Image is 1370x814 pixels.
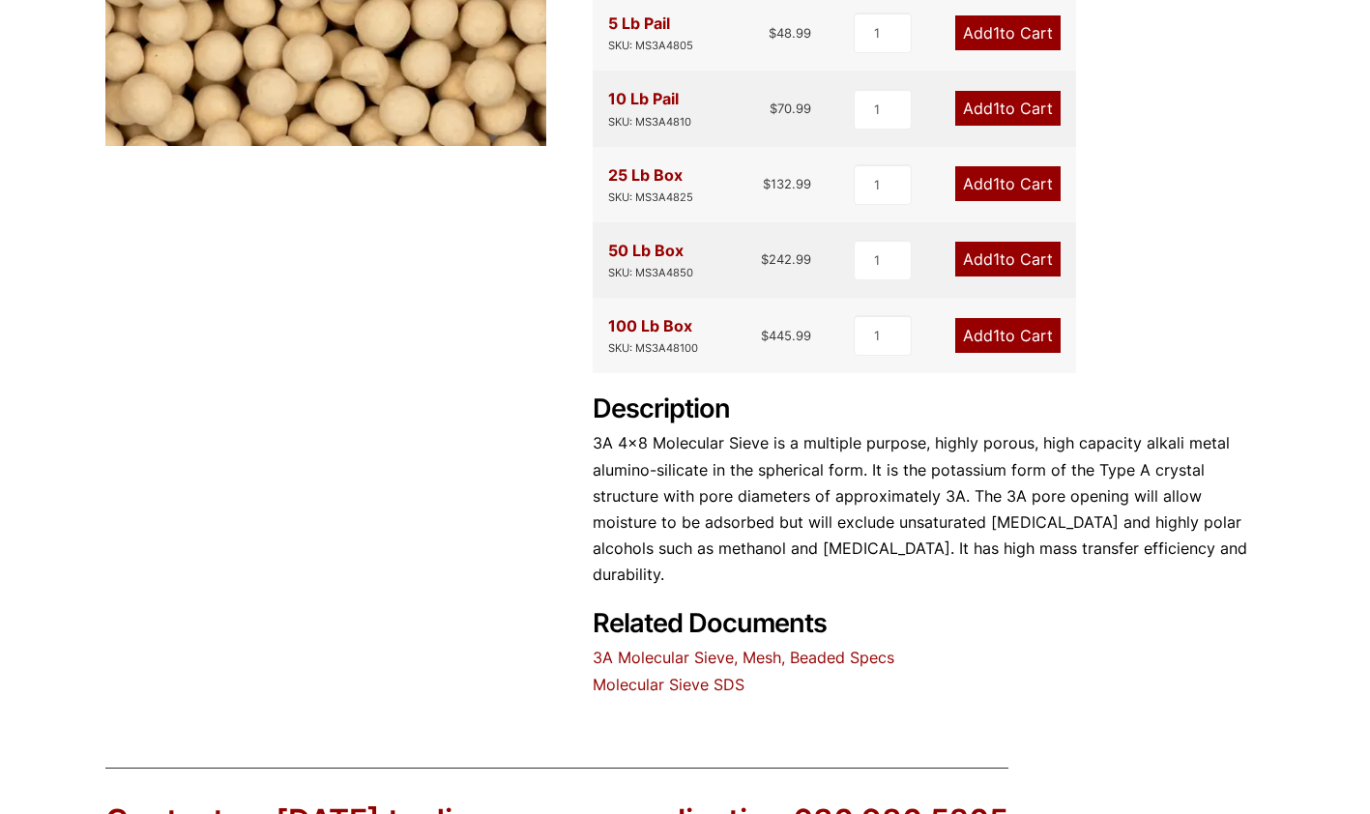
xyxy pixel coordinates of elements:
[770,101,811,116] bdi: 70.99
[608,37,693,55] div: SKU: MS3A4805
[608,86,691,131] div: 10 Lb Pail
[608,339,698,358] div: SKU: MS3A48100
[763,176,771,191] span: $
[761,251,769,267] span: $
[993,23,1000,43] span: 1
[955,318,1061,353] a: Add1to Cart
[993,174,1000,193] span: 1
[608,162,693,207] div: 25 Lb Box
[769,25,776,41] span: $
[608,189,693,207] div: SKU: MS3A4825
[608,113,691,131] div: SKU: MS3A4810
[770,101,777,116] span: $
[608,11,693,55] div: 5 Lb Pail
[763,176,811,191] bdi: 132.99
[761,251,811,267] bdi: 242.99
[593,430,1266,588] p: 3A 4×8 Molecular Sieve is a multiple purpose, highly porous, high capacity alkali metal alumino-s...
[993,326,1000,345] span: 1
[593,675,744,694] a: Molecular Sieve SDS
[955,166,1061,201] a: Add1to Cart
[593,393,1266,425] h2: Description
[955,91,1061,126] a: Add1to Cart
[993,99,1000,118] span: 1
[955,15,1061,50] a: Add1to Cart
[769,25,811,41] bdi: 48.99
[993,249,1000,269] span: 1
[761,328,811,343] bdi: 445.99
[761,328,769,343] span: $
[608,313,698,358] div: 100 Lb Box
[608,238,693,282] div: 50 Lb Box
[955,242,1061,276] a: Add1to Cart
[593,648,894,667] a: 3A Molecular Sieve, Mesh, Beaded Specs
[608,264,693,282] div: SKU: MS3A4850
